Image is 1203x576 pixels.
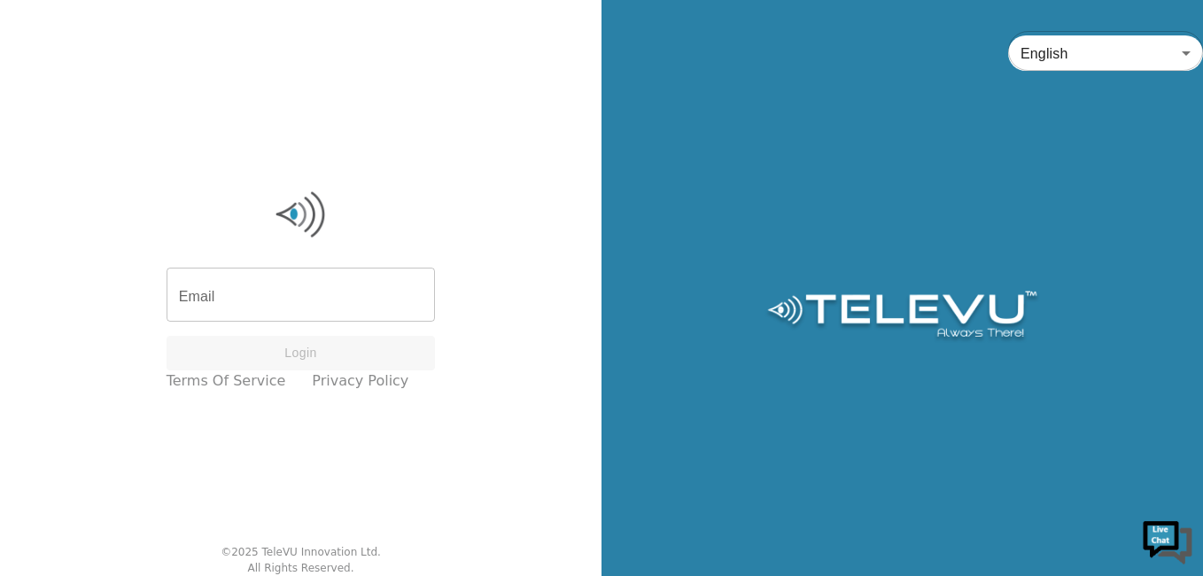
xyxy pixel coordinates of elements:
[221,544,381,560] div: © 2025 TeleVU Innovation Ltd.
[312,370,408,392] a: Privacy Policy
[1141,514,1194,567] img: Chat Widget
[764,291,1040,344] img: Logo
[167,370,286,392] a: Terms of Service
[247,560,353,576] div: All Rights Reserved.
[167,188,436,241] img: Logo
[1008,28,1203,78] div: English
